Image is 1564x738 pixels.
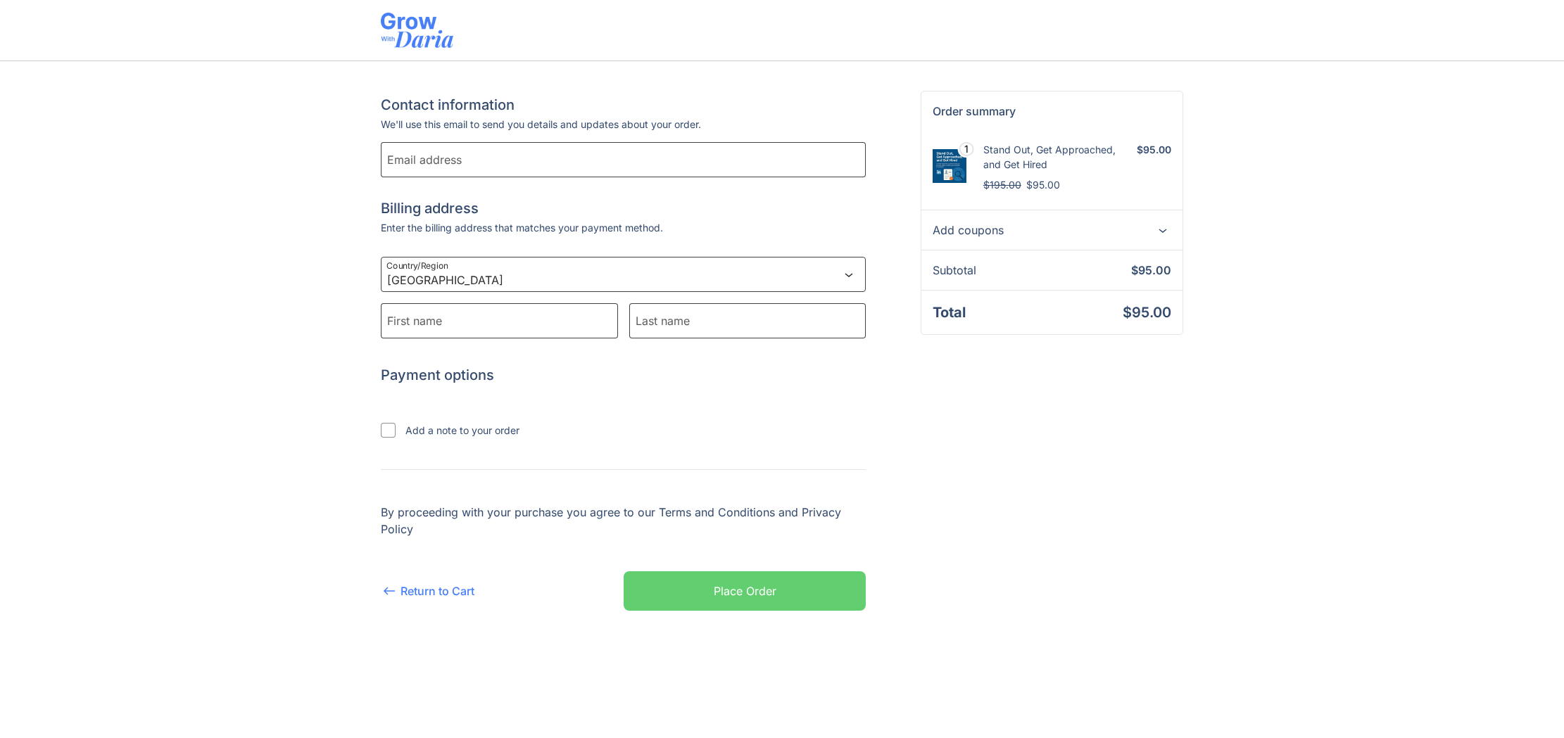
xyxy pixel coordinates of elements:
[636,312,690,329] label: Last name
[381,505,841,536] span: By proceeding with your purchase you agree to our Terms and Conditions and Privacy Policy
[1123,304,1171,321] span: $95.00
[1131,262,1171,279] span: $95.00
[624,571,866,611] button: Place Order
[714,583,776,599] div: Place Order
[983,142,1128,172] h3: Stand Out, Get Approached, and Get Hired​
[933,103,1183,120] p: Order summary
[381,423,396,438] input: Add a note to your order
[381,200,866,217] h2: Billing address
[386,260,448,271] label: Country/Region
[381,91,866,611] form: Checkout
[405,423,519,438] span: Add a note to your order
[629,303,866,338] input: Last name
[381,96,866,113] h2: Contact information
[387,151,462,168] label: Email address
[381,222,866,234] p: Enter the billing address that matches your payment method.
[381,303,618,338] input: First name
[381,119,866,131] p: We'll use this email to send you details and updates about your order.
[964,144,969,154] span: 1
[933,149,966,183] img: Stand Out, Get Approached, and Get Hired​
[381,367,866,383] h2: Payment options
[381,583,474,599] a: Return to Cart
[933,222,1171,238] div: Add coupons
[933,302,1123,323] span: Total
[933,262,1131,279] span: Subtotal
[1137,144,1171,155] span: $95.00
[381,142,866,177] input: Email address
[1026,179,1060,191] ins: $95.00
[983,179,1021,191] del: $195.00
[387,312,442,329] label: First name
